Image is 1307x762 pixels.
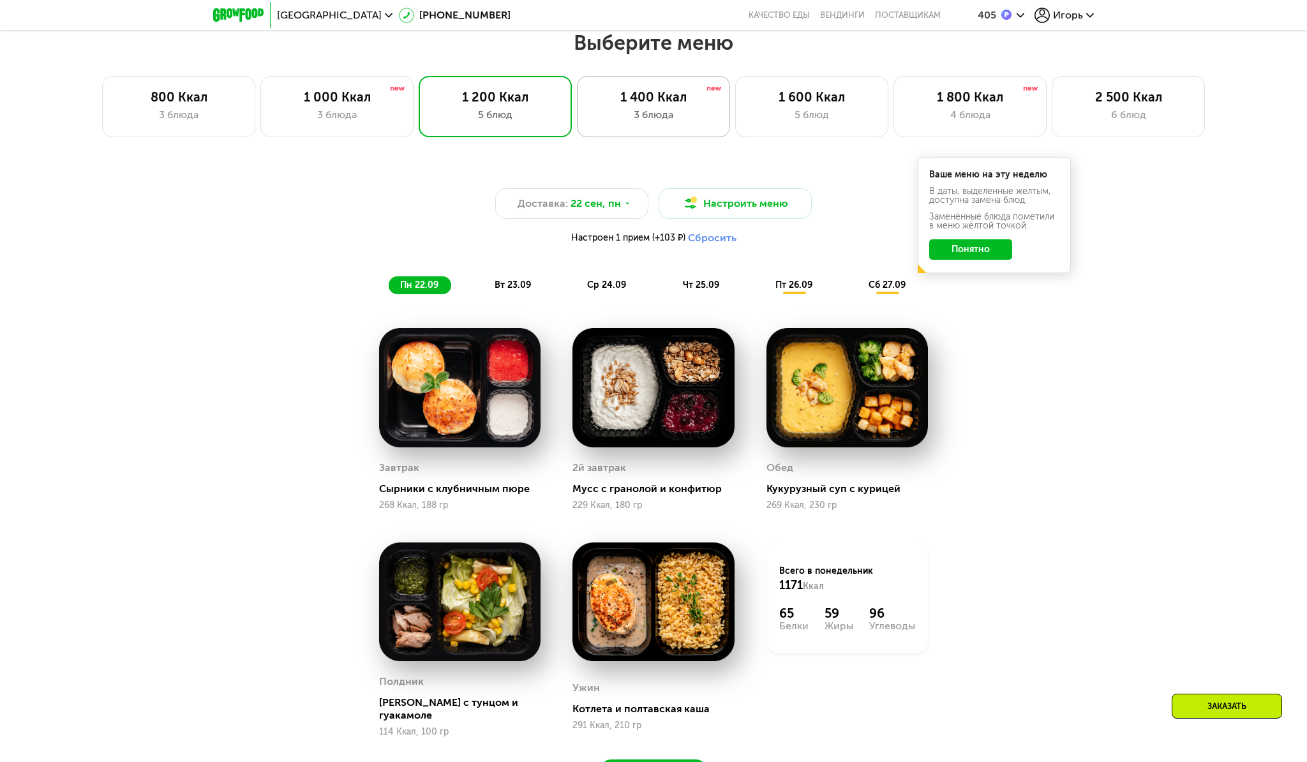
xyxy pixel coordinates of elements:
[820,10,865,20] a: Вендинги
[379,727,541,737] div: 114 Ккал, 100 гр
[907,89,1033,105] div: 1 800 Ккал
[803,581,824,592] span: Ккал
[766,482,938,495] div: Кукурузный суп с курицей
[495,280,531,290] span: вт 23.09
[379,458,419,477] div: Завтрак
[907,107,1033,123] div: 4 блюда
[379,482,551,495] div: Сырники с клубничным пюре
[779,565,915,593] div: Всего в понедельник
[379,672,424,691] div: Полдник
[869,280,906,290] span: сб 27.09
[432,89,558,105] div: 1 200 Ккал
[688,232,736,244] button: Сбросить
[41,30,1266,56] h2: Выберите меню
[749,107,875,123] div: 5 блюд
[779,578,803,592] span: 1171
[590,89,717,105] div: 1 400 Ккал
[277,10,382,20] span: [GEOGRAPHIC_DATA]
[825,621,853,631] div: Жиры
[683,280,719,290] span: чт 25.09
[590,107,717,123] div: 3 блюда
[572,703,744,715] div: Котлета и полтавская каша
[749,10,810,20] a: Качество еды
[875,10,941,20] div: поставщикам
[1053,10,1083,20] span: Игорь
[571,234,685,243] span: Настроен 1 прием (+103 ₽)
[274,89,400,105] div: 1 000 Ккал
[825,606,853,621] div: 59
[749,89,875,105] div: 1 600 Ккал
[779,606,809,621] div: 65
[766,500,928,511] div: 269 Ккал, 230 гр
[518,196,568,211] span: Доставка:
[572,482,744,495] div: Мусс с гранолой и конфитюр
[116,107,242,123] div: 3 блюда
[400,280,438,290] span: пн 22.09
[399,8,511,23] a: [PHONE_NUMBER]
[929,239,1012,260] button: Понятно
[1065,107,1191,123] div: 6 блюд
[116,89,242,105] div: 800 Ккал
[659,188,812,219] button: Настроить меню
[1172,694,1282,719] div: Заказать
[978,10,996,20] div: 405
[572,678,600,698] div: Ужин
[929,187,1059,205] div: В даты, выделенные желтым, доступна замена блюд.
[779,621,809,631] div: Белки
[274,107,400,123] div: 3 блюда
[432,107,558,123] div: 5 блюд
[572,500,734,511] div: 229 Ккал, 180 гр
[775,280,812,290] span: пт 26.09
[766,458,793,477] div: Обед
[379,696,551,722] div: [PERSON_NAME] с тунцом и гуакамоле
[1065,89,1191,105] div: 2 500 Ккал
[929,213,1059,230] div: Заменённые блюда пометили в меню жёлтой точкой.
[572,458,626,477] div: 2й завтрак
[572,721,734,731] div: 291 Ккал, 210 гр
[587,280,626,290] span: ср 24.09
[571,196,621,211] span: 22 сен, пн
[869,606,915,621] div: 96
[379,500,541,511] div: 268 Ккал, 188 гр
[929,170,1059,179] div: Ваше меню на эту неделю
[869,621,915,631] div: Углеводы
